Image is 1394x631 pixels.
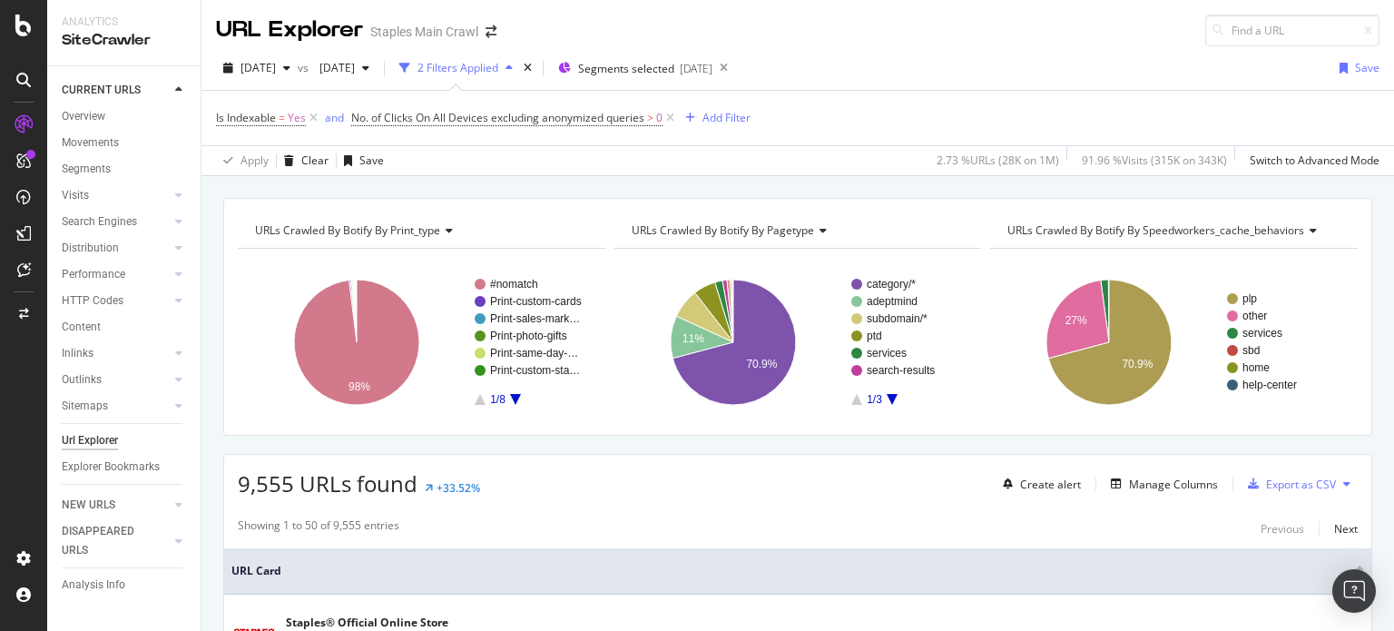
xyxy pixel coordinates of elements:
[325,109,344,126] button: and
[337,146,384,175] button: Save
[288,105,306,131] span: Yes
[628,216,966,245] h4: URLs Crawled By Botify By pagetype
[680,61,712,76] div: [DATE]
[251,216,589,245] h4: URLs Crawled By Botify By print_type
[62,212,137,232] div: Search Engines
[490,295,582,308] text: Print-custom-cards
[62,458,188,477] a: Explorer Bookmarks
[62,107,105,126] div: Overview
[238,518,399,539] div: Showing 1 to 50 of 9,555 entries
[62,318,101,337] div: Content
[867,393,882,406] text: 1/3
[437,480,480,496] div: +33.52%
[279,110,285,125] span: =
[62,291,123,311] div: HTTP Codes
[1242,146,1379,175] button: Switch to Advanced Mode
[216,15,363,45] div: URL Explorer
[490,278,538,291] text: #nomatch
[996,469,1081,498] button: Create alert
[62,318,188,337] a: Content
[490,347,578,360] text: Print-same-day-…
[1241,469,1336,498] button: Export as CSV
[1242,292,1257,305] text: plp
[62,397,108,416] div: Sitemaps
[62,239,119,258] div: Distribution
[62,344,170,363] a: Inlinks
[867,364,935,377] text: search-results
[325,110,344,125] div: and
[1242,361,1270,374] text: home
[490,330,567,342] text: Print-photo-gifts
[1007,222,1304,238] span: URLs Crawled By Botify By speedworkers_cache_behaviors
[1266,477,1336,492] div: Export as CSV
[1123,358,1153,370] text: 70.9%
[1004,216,1341,245] h4: URLs Crawled By Botify By speedworkers_cache_behaviors
[614,263,977,421] svg: A chart.
[62,291,170,311] a: HTTP Codes
[351,110,644,125] span: No. of Clicks On All Devices excluding anonymized queries
[867,278,916,291] text: category/*
[1332,569,1376,613] div: Open Intercom Messenger
[62,81,141,100] div: CURRENT URLS
[656,105,663,131] span: 0
[682,332,704,345] text: 11%
[62,370,170,389] a: Outlinks
[348,380,370,393] text: 98%
[1250,153,1379,168] div: Switch to Advanced Mode
[990,263,1353,421] svg: A chart.
[62,107,188,126] a: Overview
[1261,521,1304,537] div: Previous
[62,522,153,560] div: DISAPPEARED URLS
[241,153,269,168] div: Apply
[551,54,712,83] button: Segments selected[DATE]
[490,312,580,325] text: Print-sales-mark…
[1205,15,1379,46] input: Find a URL
[647,110,653,125] span: >
[1261,518,1304,539] button: Previous
[62,576,125,595] div: Analysis Info
[1334,521,1358,537] div: Next
[216,146,269,175] button: Apply
[238,263,601,421] svg: A chart.
[62,133,119,153] div: Movements
[62,239,170,258] a: Distribution
[62,370,102,389] div: Outlinks
[62,160,188,179] a: Segments
[62,212,170,232] a: Search Engines
[62,496,115,515] div: NEW URLS
[867,312,928,325] text: subdomain/*
[490,364,580,377] text: Print-custom-sta…
[1104,473,1218,495] button: Manage Columns
[1129,477,1218,492] div: Manage Columns
[1332,54,1379,83] button: Save
[62,81,170,100] a: CURRENT URLS
[1242,344,1260,357] text: sbd
[62,186,89,205] div: Visits
[1242,310,1267,322] text: other
[312,54,377,83] button: [DATE]
[486,25,496,38] div: arrow-right-arrow-left
[578,61,674,76] span: Segments selected
[937,153,1059,168] div: 2.73 % URLs ( 28K on 1M )
[62,576,188,595] a: Analysis Info
[238,468,417,498] span: 9,555 URLs found
[746,358,777,370] text: 70.9%
[678,107,751,129] button: Add Filter
[241,60,276,75] span: 2025 Aug. 22nd
[62,397,170,416] a: Sitemaps
[632,222,814,238] span: URLs Crawled By Botify By pagetype
[62,431,118,450] div: Url Explorer
[301,153,329,168] div: Clear
[62,160,111,179] div: Segments
[359,153,384,168] div: Save
[1242,379,1297,391] text: help-center
[392,54,520,83] button: 2 Filters Applied
[277,146,329,175] button: Clear
[490,393,506,406] text: 1/8
[62,431,188,450] a: Url Explorer
[312,60,355,75] span: 2025 Jun. 27th
[216,110,276,125] span: Is Indexable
